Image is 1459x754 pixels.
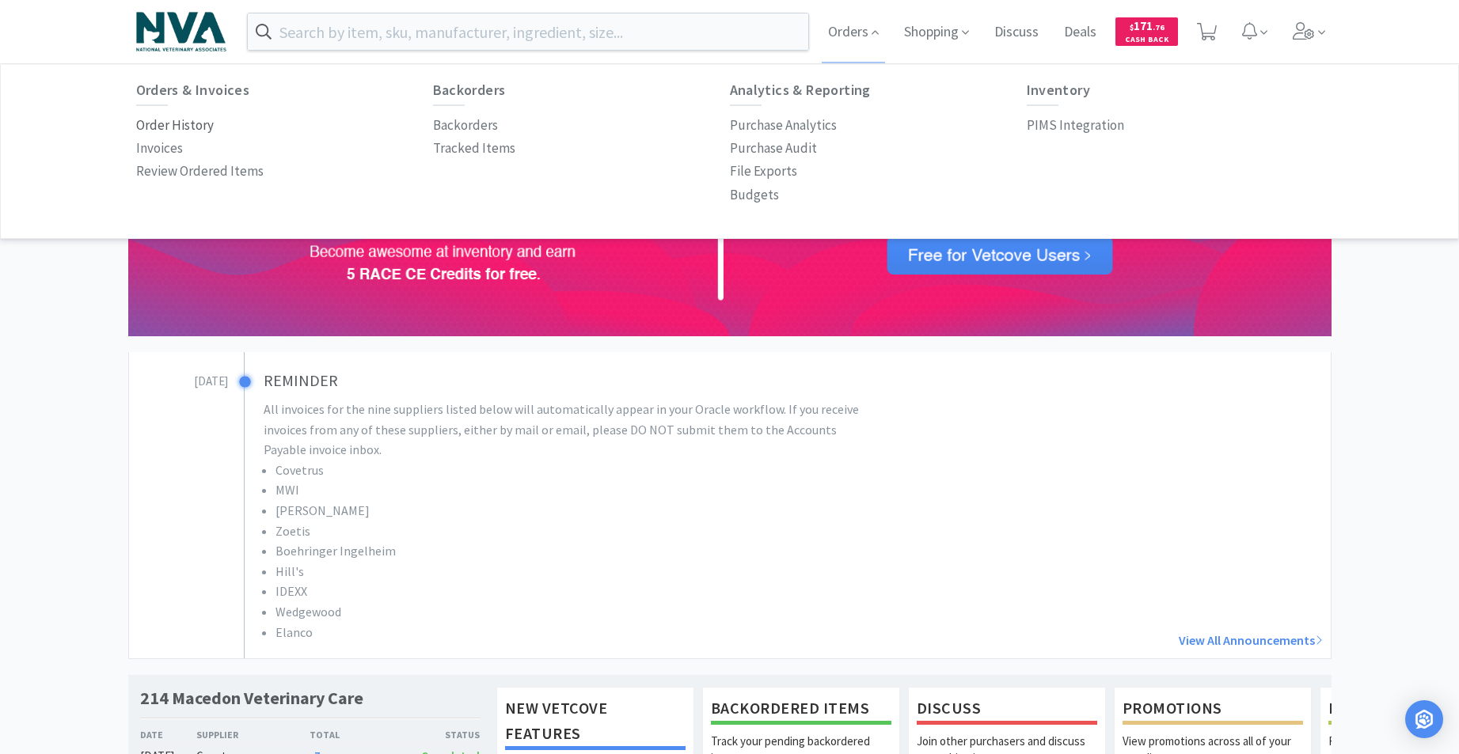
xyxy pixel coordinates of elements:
[1130,22,1134,32] span: $
[730,82,1027,98] h6: Analytics & Reporting
[275,582,864,602] li: IDEXX
[395,727,481,742] div: Status
[730,161,797,182] p: File Exports
[264,400,864,460] p: All invoices for the nine suppliers listed below will automatically appear in your Oracle workflo...
[1027,114,1124,137] a: PIMS Integration
[1123,695,1303,725] h1: Promotions
[917,695,1097,725] h1: Discuss
[433,137,515,160] a: Tracked Items
[275,460,864,481] li: Covetrus
[1027,115,1124,136] p: PIMS Integration
[196,727,310,742] div: Supplier
[136,115,214,136] p: Order History
[711,695,891,725] h1: Backordered Items
[136,138,183,159] p: Invoices
[248,13,809,50] input: Search by item, sku, manufacturer, ingredient, size...
[730,184,779,206] a: Budgets
[433,114,498,137] a: Backorders
[1130,18,1165,33] span: 171
[136,160,264,183] a: Review Ordered Items
[136,137,183,160] a: Invoices
[433,82,730,98] h6: Backorders
[136,82,433,98] h6: Orders & Invoices
[1405,700,1443,738] div: Open Intercom Messenger
[140,727,197,742] div: Date
[275,521,864,542] li: Zoetis
[1027,82,1324,98] h6: Inventory
[275,562,864,582] li: Hill's
[136,114,214,137] a: Order History
[433,138,515,159] p: Tracked Items
[730,138,817,159] p: Purchase Audit
[136,161,264,182] p: Review Ordered Items
[1125,36,1168,46] span: Cash Back
[275,501,864,521] li: [PERSON_NAME]
[730,184,779,206] p: Budgets
[988,25,1045,40] a: Discuss
[264,368,930,393] h3: REMINDER
[1115,10,1178,53] a: $171.76Cash Back
[730,115,837,136] p: Purchase Analytics
[129,368,228,391] h3: [DATE]
[140,687,363,710] h1: 214 Macedon Veterinary Care
[505,695,686,750] h1: New Vetcove Features
[1153,22,1165,32] span: . 76
[730,114,837,137] a: Purchase Analytics
[275,623,864,643] li: Elanco
[1058,25,1103,40] a: Deals
[938,631,1323,651] a: View All Announcements
[275,602,864,623] li: Wedgewood
[310,727,395,742] div: Total
[730,137,817,160] a: Purchase Audit
[275,480,864,501] li: MWI
[433,115,498,136] p: Backorders
[730,160,797,183] a: File Exports
[275,541,864,562] li: Boehringer Ingelheim
[128,4,234,59] img: 63c5bf86fc7e40bdb3a5250099754568_2.png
